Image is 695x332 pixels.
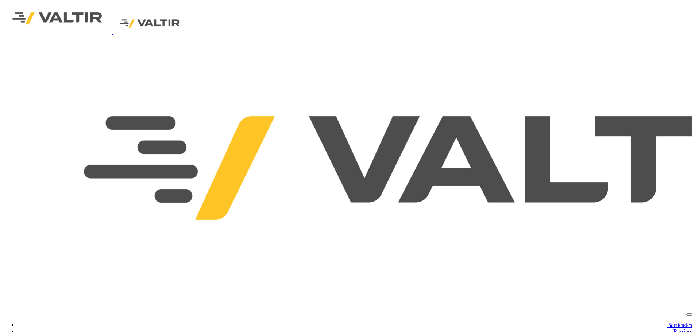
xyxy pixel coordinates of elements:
img: Valtir Rentals [3,3,112,34]
img: Valtir Rentals [113,13,186,34]
button: menu toggle [686,313,692,316]
a: Barricades [667,322,692,328]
